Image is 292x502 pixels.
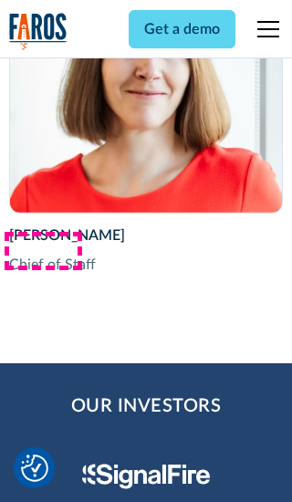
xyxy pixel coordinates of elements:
[71,392,222,420] h2: Our Investors
[21,455,48,482] img: Revisit consent button
[9,13,68,50] a: home
[82,464,211,489] img: Signal Fire Logo
[9,13,68,50] img: Logo of the analytics and reporting company Faros.
[129,10,235,48] a: Get a demo
[21,455,48,482] button: Cookie Settings
[9,254,284,276] div: Chief of Staff
[9,225,284,246] div: [PERSON_NAME]
[246,7,283,51] div: menu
